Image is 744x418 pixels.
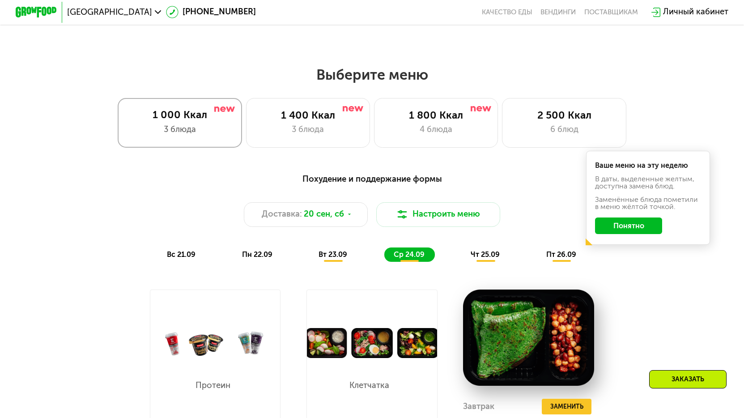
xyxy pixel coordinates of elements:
button: Понятно [595,218,662,234]
button: Заменить [542,399,591,414]
div: Завтрак [463,399,494,414]
button: Настроить меню [376,202,500,227]
span: пт 26.09 [546,250,576,259]
div: Похудение и поддержание формы [66,173,678,186]
div: Заменённые блюда пометили в меню жёлтой точкой. [595,196,701,210]
a: Вендинги [540,8,576,16]
span: ср 24.09 [394,250,425,259]
div: Заказать [649,370,727,388]
div: Ваше меню на эту неделю [595,162,701,169]
span: Заменить [550,401,583,412]
div: В даты, выделенные желтым, доступна замена блюд. [595,175,701,190]
p: Клетчатка [347,381,392,389]
div: 1 000 Ккал [128,109,231,121]
div: 6 блюд [513,124,616,136]
div: 1 800 Ккал [385,109,487,122]
div: 3 блюда [128,124,231,136]
div: Личный кабинет [663,6,728,18]
div: 1 400 Ккал [257,109,359,122]
div: 2 500 Ккал [513,109,616,122]
div: поставщикам [584,8,638,16]
span: пн 22.09 [242,250,272,259]
span: чт 25.09 [471,250,500,259]
div: 4 блюда [385,124,487,136]
span: вс 21.09 [167,250,196,259]
span: Доставка: [262,208,302,221]
div: 3 блюда [257,124,359,136]
h2: Выберите меню [33,66,711,84]
p: Протеин [190,381,235,389]
span: 20 сен, сб [304,208,344,221]
span: вт 23.09 [319,250,347,259]
span: [GEOGRAPHIC_DATA] [67,8,152,16]
a: Качество еды [482,8,532,16]
a: [PHONE_NUMBER] [166,6,256,18]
